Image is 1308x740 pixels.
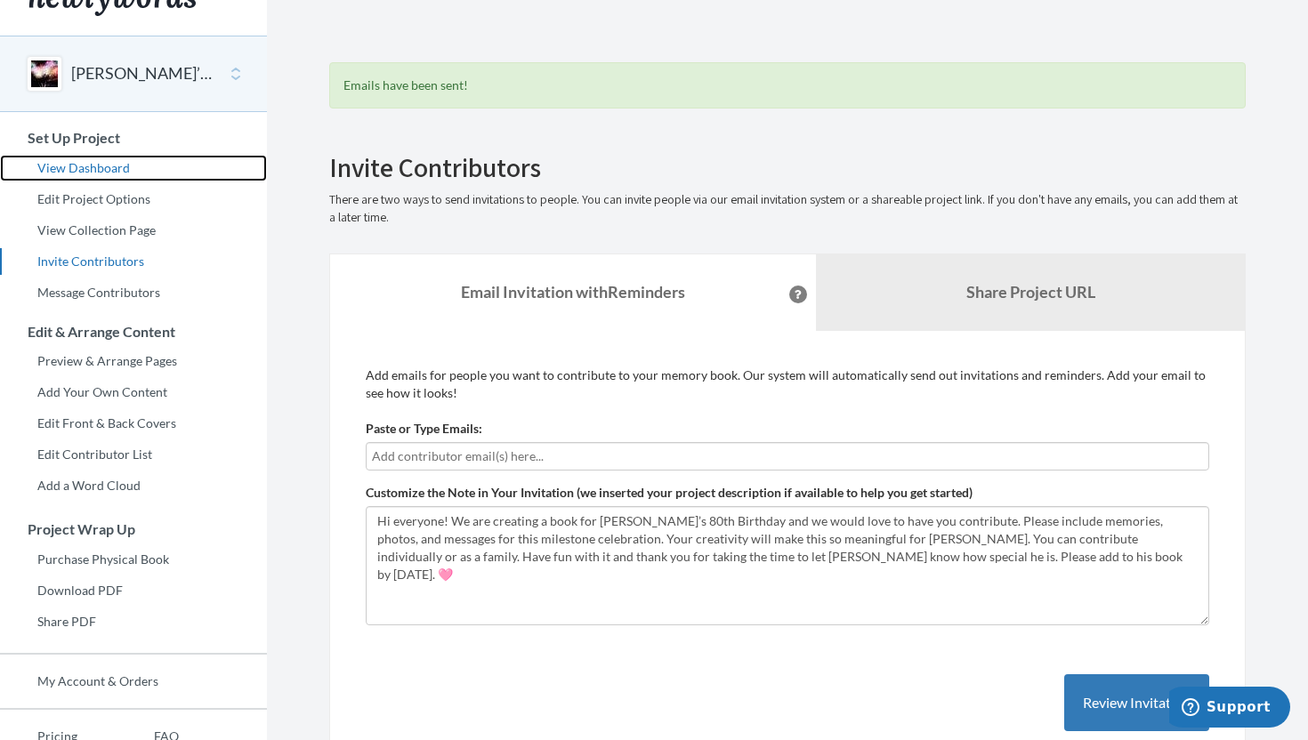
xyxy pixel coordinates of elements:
h3: Edit & Arrange Content [1,324,267,340]
button: Review Invitation [1064,674,1209,732]
iframe: Opens a widget where you can chat to one of our agents [1169,687,1290,731]
p: There are two ways to send invitations to people. You can invite people via our email invitation ... [329,191,1246,227]
b: Share Project URL [966,282,1095,302]
h3: Set Up Project [1,130,267,146]
h3: Project Wrap Up [1,521,267,537]
button: [PERSON_NAME]’s 80th Birthday [71,62,215,85]
h2: Invite Contributors [329,153,1246,182]
div: Emails have been sent! [329,62,1246,109]
p: Add emails for people you want to contribute to your memory book. Our system will automatically s... [366,366,1209,402]
strong: Email Invitation with Reminders [461,282,685,302]
label: Customize the Note in Your Invitation (we inserted your project description if available to help ... [366,484,973,502]
textarea: Hi everyone! We are creating a book for [PERSON_NAME]’s 80th Birthday and we would love to have y... [366,506,1209,625]
label: Paste or Type Emails: [366,420,482,438]
input: Add contributor email(s) here... [372,446,1203,466]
